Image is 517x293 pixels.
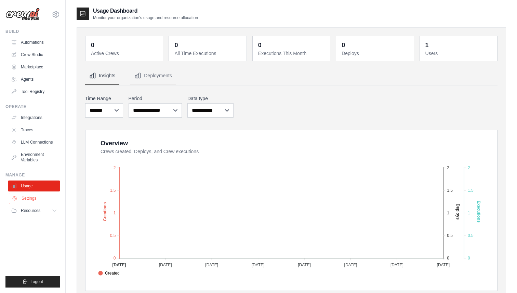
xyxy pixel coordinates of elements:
label: Time Range [85,95,123,102]
div: 0 [258,40,262,50]
tspan: [DATE] [252,263,265,267]
a: Traces [8,124,60,135]
dt: All Time Executions [174,50,242,57]
tspan: [DATE] [298,263,311,267]
tspan: [DATE] [344,263,357,267]
label: Period [129,95,182,102]
dt: Users [425,50,493,57]
text: Executions [476,201,481,223]
tspan: 1 [114,211,116,215]
span: Created [98,270,120,276]
tspan: 2 [447,165,449,170]
div: 0 [342,40,345,50]
tspan: 0 [114,256,116,261]
tspan: 1 [447,211,449,215]
div: 0 [174,40,178,50]
div: Manage [5,172,60,178]
a: Settings [9,193,61,204]
tspan: 1.5 [468,188,474,193]
tspan: 1.5 [110,188,116,193]
label: Data type [187,95,234,102]
button: Resources [8,205,60,216]
div: 1 [425,40,429,50]
div: Build [5,29,60,34]
tspan: 1 [468,211,470,215]
tspan: [DATE] [390,263,403,267]
button: Insights [85,67,119,85]
button: Logout [5,276,60,288]
a: Automations [8,37,60,48]
tspan: 2 [114,165,116,170]
p: Monitor your organization's usage and resource allocation [93,15,198,21]
h2: Usage Dashboard [93,7,198,15]
a: Agents [8,74,60,85]
tspan: 0 [468,256,470,261]
div: Operate [5,104,60,109]
text: Creations [103,202,107,221]
dt: Active Crews [91,50,159,57]
a: Crew Studio [8,49,60,60]
button: Deployments [130,67,176,85]
text: Deploys [455,204,460,220]
dt: Crews created, Deploys, and Crew executions [101,148,489,155]
span: Logout [30,279,43,284]
tspan: [DATE] [159,263,172,267]
tspan: 2 [468,165,470,170]
a: Usage [8,181,60,191]
span: Resources [21,208,40,213]
a: Integrations [8,112,60,123]
tspan: [DATE] [112,263,126,267]
tspan: 0 [447,256,449,261]
tspan: [DATE] [437,263,450,267]
tspan: 1.5 [447,188,453,193]
tspan: [DATE] [205,263,218,267]
tspan: 0.5 [468,233,474,238]
div: 0 [91,40,94,50]
a: LLM Connections [8,137,60,148]
a: Marketplace [8,62,60,72]
nav: Tabs [85,67,498,85]
tspan: 0.5 [110,233,116,238]
tspan: 0.5 [447,233,453,238]
div: Overview [101,138,128,148]
a: Environment Variables [8,149,60,165]
img: Logo [5,8,40,21]
a: Tool Registry [8,86,60,97]
dt: Executions This Month [258,50,326,57]
dt: Deploys [342,50,409,57]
